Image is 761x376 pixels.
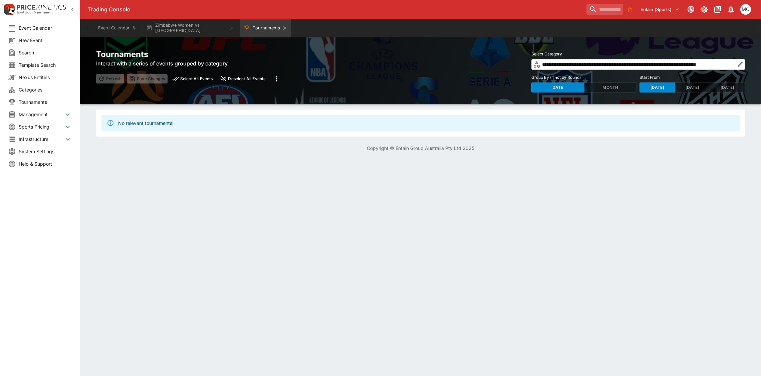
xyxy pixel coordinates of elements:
span: Search [19,49,72,56]
span: Help & Support [19,160,72,167]
div: Start From [640,82,745,92]
img: PriceKinetics [17,5,66,10]
button: Notifications [725,3,737,15]
span: Event Calendar [19,24,72,31]
button: Select Tenant [637,4,684,15]
button: Connected to PK [685,3,697,15]
button: Toggle light/dark mode [698,3,710,15]
img: PriceKinetics Logo [2,3,15,16]
button: Date [531,82,584,92]
button: Event Calendar [94,19,141,37]
span: Infrastructure [19,136,64,143]
label: Start From [640,72,745,82]
div: Mark O'Loughlan [740,4,751,15]
button: more [271,73,283,85]
div: No relevant tournaments! [118,117,174,129]
button: Month [584,82,637,92]
button: close [218,74,268,83]
span: New Event [19,37,72,44]
button: Documentation [712,3,724,15]
img: Sportsbook Management [17,11,53,14]
h6: Interact with a series of events grouped by category. [96,59,283,67]
span: Sports Pricing [19,123,64,130]
span: Management [19,111,64,118]
h2: Tournaments [96,49,283,59]
button: Zimbabwe Women vs [GEOGRAPHIC_DATA] [142,19,238,37]
button: [DATE] [710,82,745,92]
div: Trading Console [88,6,584,13]
button: [DATE] [640,82,675,92]
span: Template Search [19,61,72,68]
span: System Settings [19,148,72,155]
label: Select Category [531,49,745,59]
button: preview [170,74,216,83]
button: Tournaments [240,19,291,37]
div: Group By (if not by Round) [531,82,637,92]
span: Tournaments [19,99,72,106]
label: Group By (if not by Round) [531,72,637,82]
button: Mark O'Loughlan [738,2,753,17]
span: Nexus Entities [19,74,72,81]
button: [DATE] [675,82,710,92]
button: No Bookmarks [624,4,635,15]
span: Categories [19,86,72,93]
p: Copyright © Entain Group Australia Pty Ltd 2025 [80,145,761,152]
input: search [586,4,623,15]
